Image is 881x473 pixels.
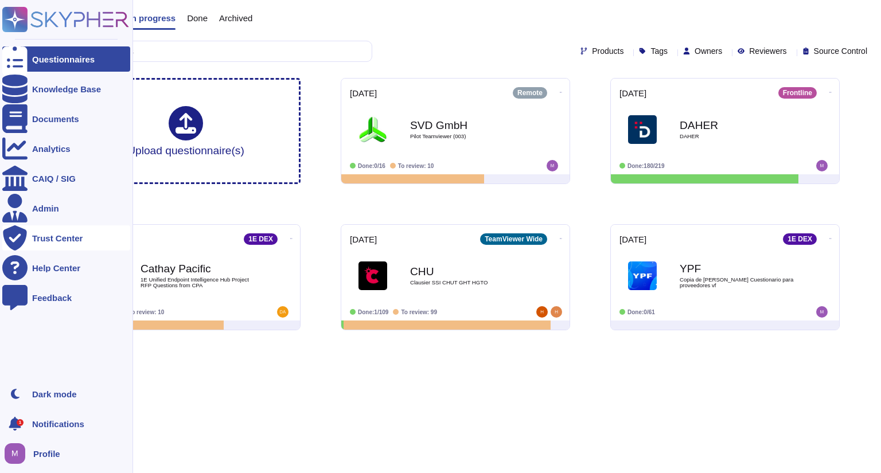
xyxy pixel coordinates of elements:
img: user [816,306,828,318]
span: Tags [650,47,668,55]
img: Logo [358,115,387,144]
span: Source Control [814,47,867,55]
span: Notifications [32,420,84,428]
a: Documents [2,106,130,131]
span: Reviewers [749,47,786,55]
span: To review: 10 [398,163,434,169]
span: Products [592,47,623,55]
span: [DATE] [619,235,646,244]
b: DAHER [680,120,794,131]
span: Copia de [PERSON_NAME] Cuestionario para proveedores vf [680,277,794,288]
span: Done [187,14,208,22]
span: Clausier SSI CHUT GHT HGTO [410,280,525,286]
span: DAHER [680,134,794,139]
div: Trust Center [32,234,83,243]
span: In progress [128,14,176,22]
div: Remote [513,87,547,99]
div: Help Center [32,264,80,272]
div: Questionnaires [32,55,95,64]
a: Questionnaires [2,46,130,72]
a: Feedback [2,285,130,310]
img: user [547,160,558,171]
input: Search by keywords [45,41,372,61]
img: user [551,306,562,318]
div: Knowledge Base [32,85,101,93]
b: CHU [410,266,525,277]
div: Feedback [32,294,72,302]
a: Help Center [2,255,130,280]
span: Profile [33,449,60,458]
span: To review: 99 [401,309,437,315]
img: user [816,160,828,171]
img: Logo [358,261,387,290]
span: Owners [695,47,722,55]
div: 1 [17,419,24,426]
div: TeamViewer Wide [480,233,547,245]
div: Upload questionnaire(s) [127,106,244,156]
b: YPF [680,263,794,274]
span: Done: 0/16 [358,163,385,169]
span: Pilot Teamviewer (003) [410,134,525,139]
b: Cathay Pacific [141,263,255,274]
span: Done: 180/219 [627,163,665,169]
div: 1E DEX [244,233,278,245]
div: Documents [32,115,79,123]
span: [DATE] [619,89,646,97]
img: user [536,306,548,318]
div: Analytics [32,144,71,153]
div: 1E DEX [783,233,817,245]
div: Frontline [778,87,817,99]
a: Knowledge Base [2,76,130,101]
span: To review: 10 [128,309,165,315]
span: Archived [219,14,252,22]
button: user [2,441,33,466]
img: Logo [628,115,657,144]
div: CAIQ / SIG [32,174,76,183]
span: Done: 1/109 [358,309,388,315]
a: Analytics [2,136,130,161]
img: Logo [628,261,657,290]
img: user [5,443,25,464]
div: Dark mode [32,390,77,398]
div: Admin [32,204,59,213]
span: Done: 0/61 [627,309,655,315]
span: [DATE] [350,89,377,97]
img: user [277,306,289,318]
span: 1E Unified Endpoint Intelligence Hub Project RFP Questions from CPA [141,277,255,288]
a: Trust Center [2,225,130,251]
a: Admin [2,196,130,221]
b: SVD GmbH [410,120,525,131]
span: [DATE] [350,235,377,244]
a: CAIQ / SIG [2,166,130,191]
